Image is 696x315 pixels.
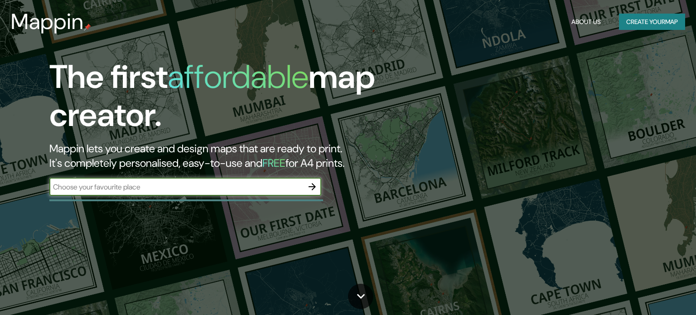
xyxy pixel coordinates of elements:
h1: The first map creator. [49,58,397,141]
h2: Mappin lets you create and design maps that are ready to print. It's completely personalised, eas... [49,141,397,170]
h3: Mappin [11,9,84,34]
input: Choose your favourite place [49,182,303,192]
h5: FREE [262,156,285,170]
button: Create yourmap [619,14,685,30]
img: mappin-pin [84,24,91,31]
h1: affordable [168,56,309,98]
button: About Us [568,14,604,30]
